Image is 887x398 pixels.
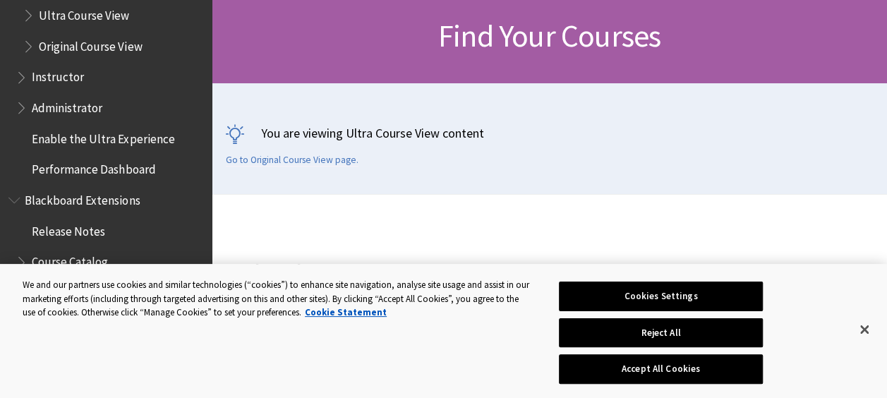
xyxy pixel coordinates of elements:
button: Reject All [559,318,763,348]
button: Close [849,314,880,345]
button: Accept All Cookies [559,354,763,384]
span: Ultra Course View [39,4,129,23]
a: More information about your privacy, opens in a new tab [305,306,387,318]
span: Enable the Ultra Experience [32,127,174,146]
span: Release Notes [32,219,105,239]
span: Original Course View [39,35,142,54]
span: Performance Dashboard [32,158,155,177]
span: Instructor [32,66,84,85]
span: Blackboard Extensions [25,188,140,207]
p: You are viewing Ultra Course View content [226,124,873,142]
span: Find Your Courses [438,16,660,55]
span: Administrator [32,96,102,115]
div: We and our partners use cookies and similar technologies (“cookies”) to enhance site navigation, ... [23,278,532,320]
span: Explore the Courses page [226,256,664,286]
a: Go to Original Course View page. [226,154,358,167]
span: Course Catalog [32,251,108,270]
button: Cookies Settings [559,282,763,311]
